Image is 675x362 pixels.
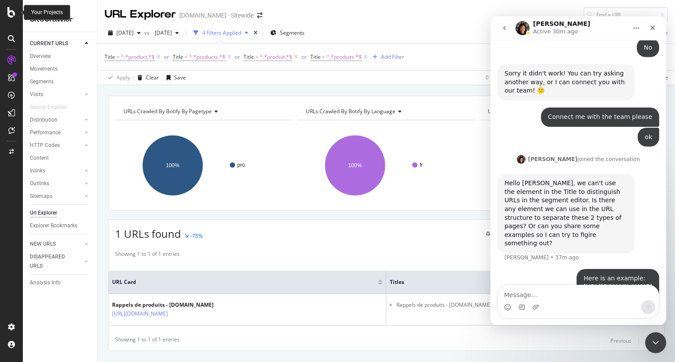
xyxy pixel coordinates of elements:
[257,12,262,18] div: arrow-right-arrow-left
[112,278,376,286] span: URL Card
[166,162,180,168] text: 100%
[105,53,115,61] span: Title
[116,29,134,36] span: 2025 Aug. 11th
[390,278,647,286] span: Titles
[479,127,655,204] div: A chart.
[30,208,57,218] div: Url Explorer
[105,26,144,40] button: [DATE]
[260,51,292,63] span: ^.*produit.*$
[610,336,631,346] button: Previous
[190,232,203,240] div: -75%
[30,90,82,99] a: Visits
[610,337,631,344] div: Previous
[30,90,43,99] div: Visits
[115,226,181,241] span: 1 URLs found
[30,77,54,86] div: Segments
[112,301,214,309] div: Rappels de produits - [DOMAIN_NAME]
[488,108,575,115] span: URLs Crawled By Botify By domains
[30,52,51,61] div: Overview
[105,7,176,22] div: URL Explorer
[482,227,523,241] button: Create alert
[30,192,52,201] div: Sitemaps
[255,53,258,61] span: =
[30,141,60,150] div: HTTP Codes
[144,29,151,36] span: vs
[189,51,225,63] span: ^.*products.*$
[310,53,321,61] span: Title
[30,240,56,249] div: NEW URLS
[30,278,91,287] a: Analysis Info
[30,115,82,125] a: Distribution
[30,39,82,48] a: CURRENT URLS
[30,179,82,188] a: Outlinks
[30,252,82,271] a: DISAPPEARED URLS
[123,108,212,115] span: URLs Crawled By Botify By pagetype
[243,53,254,61] span: Title
[645,332,666,353] iframe: Intercom live chat
[116,74,130,81] div: Apply
[122,104,285,118] h4: URLs Crawled By Botify By pagetype
[252,29,259,37] div: times
[105,71,130,85] button: Apply
[151,26,182,40] button: [DATE]
[369,52,404,62] button: Add Filter
[30,103,75,112] a: Search Engines
[31,9,63,16] div: Your Projects
[30,128,82,137] a: Performance
[179,11,254,20] div: [DOMAIN_NAME] - Sitewide
[30,65,91,74] a: Movements
[30,278,61,287] div: Analysis Info
[30,240,82,249] a: NEW URLS
[280,29,305,36] span: Segments
[116,53,120,61] span: =
[327,51,362,63] span: ^.*produits.*$
[30,141,82,150] a: HTTP Codes
[30,221,77,230] div: Explorer Bookmarks
[146,74,159,81] div: Clear
[173,53,183,61] span: Title
[30,166,45,176] div: Inlinks
[30,252,74,271] div: DISAPPEARED URLS
[174,74,186,81] div: Save
[322,53,325,61] span: =
[486,74,533,81] div: 0 % URLs ( 1 on 39K )
[30,154,49,163] div: Content
[306,108,396,115] span: URLs Crawled By Botify By language
[115,127,291,204] svg: A chart.
[30,77,91,86] a: Segments
[267,26,308,40] button: Segments
[190,26,252,40] button: 4 Filters Applied
[30,192,82,201] a: Sitemaps
[381,53,404,61] div: Add Filter
[298,127,473,204] div: A chart.
[30,65,58,74] div: Movements
[30,52,91,61] a: Overview
[30,103,66,112] div: Search Engines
